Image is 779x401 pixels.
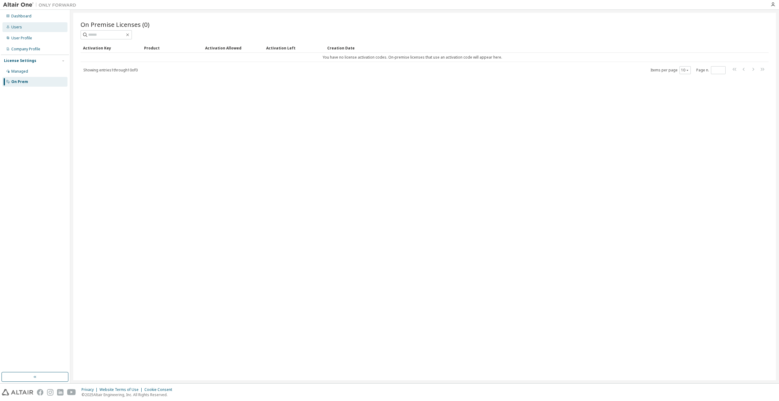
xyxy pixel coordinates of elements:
[3,2,79,8] img: Altair One
[100,387,144,392] div: Website Terms of Use
[11,25,22,30] div: Users
[205,43,261,53] div: Activation Allowed
[11,47,40,52] div: Company Profile
[83,67,138,73] span: Showing entries 1 through 10 of 0
[144,43,200,53] div: Product
[81,53,744,62] td: You have no license activation codes. On-premise licenses that use an activation code will appear...
[266,43,322,53] div: Activation Left
[67,389,76,396] img: youtube.svg
[37,389,43,396] img: facebook.svg
[327,43,742,53] div: Creation Date
[650,66,691,74] span: Items per page
[11,69,28,74] div: Managed
[57,389,63,396] img: linkedin.svg
[11,79,28,84] div: On Prem
[83,43,139,53] div: Activation Key
[82,387,100,392] div: Privacy
[81,20,150,29] span: On Premise Licenses (0)
[144,387,176,392] div: Cookie Consent
[4,58,36,63] div: License Settings
[11,14,31,19] div: Dashboard
[47,389,53,396] img: instagram.svg
[11,36,32,41] div: User Profile
[696,66,726,74] span: Page n.
[2,389,33,396] img: altair_logo.svg
[681,68,689,73] button: 10
[82,392,176,397] p: © 2025 Altair Engineering, Inc. All Rights Reserved.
